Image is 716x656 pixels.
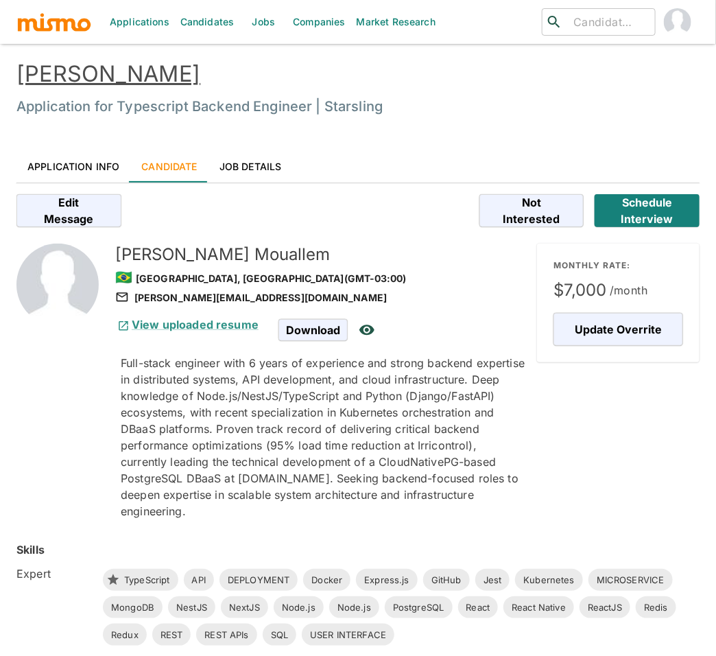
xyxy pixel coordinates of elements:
button: Not Interested [479,194,584,227]
div: [PERSON_NAME][EMAIL_ADDRESS][DOMAIN_NAME] [115,290,526,306]
span: API [184,574,214,587]
span: PostgreSQL [385,601,453,615]
h5: [PERSON_NAME] Mouallem [115,244,526,266]
span: MongoDB [103,601,163,615]
span: GitHub [423,574,470,587]
span: SQL [263,629,296,642]
span: Docker [303,574,350,587]
a: Application Info [16,150,130,183]
span: React Native [503,601,574,615]
span: TypeScript [116,574,178,587]
span: REST [152,629,191,642]
img: 2Q== [16,244,99,326]
span: 🇧🇷 [115,269,132,285]
h6: Expert [16,565,92,582]
button: Edit Message [16,194,121,227]
button: Update Overrite [553,313,683,346]
span: React [458,601,499,615]
input: Candidate search [568,12,649,32]
a: View uploaded resume [115,318,259,331]
a: [PERSON_NAME] [16,60,200,87]
img: Carmen Vilachá [664,8,691,36]
span: Jest [475,574,510,587]
span: Redux [103,629,147,642]
span: USER INTERFACE [302,629,394,642]
button: Schedule Interview [595,194,700,227]
h6: Skills [16,541,45,558]
img: logo [16,12,92,32]
span: REST APIs [196,629,256,642]
span: MICROSERVICE [588,574,673,587]
span: NextJS [221,601,268,615]
a: Download [278,324,348,336]
span: Kubernetes [515,574,583,587]
span: Node.js [274,601,324,615]
span: Redis [636,601,676,615]
p: Full-stack engineer with 6 years of experience and strong backend expertise in distributed system... [121,355,526,519]
span: Download [278,319,348,341]
h6: Application for Typescript Backend Engineer | Starsling [16,95,700,117]
span: Node.js [329,601,379,615]
span: $7,000 [553,279,683,301]
span: DEPLOYMENT [219,574,298,587]
p: MONTHLY RATE: [553,260,683,271]
span: /month [610,281,648,300]
a: Job Details [208,150,293,183]
a: Candidate [130,150,208,183]
div: [GEOGRAPHIC_DATA], [GEOGRAPHIC_DATA] (GMT-03:00) [115,266,526,289]
span: NestJS [168,601,215,615]
span: ReactJS [580,601,630,615]
span: Express.js [356,574,418,587]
